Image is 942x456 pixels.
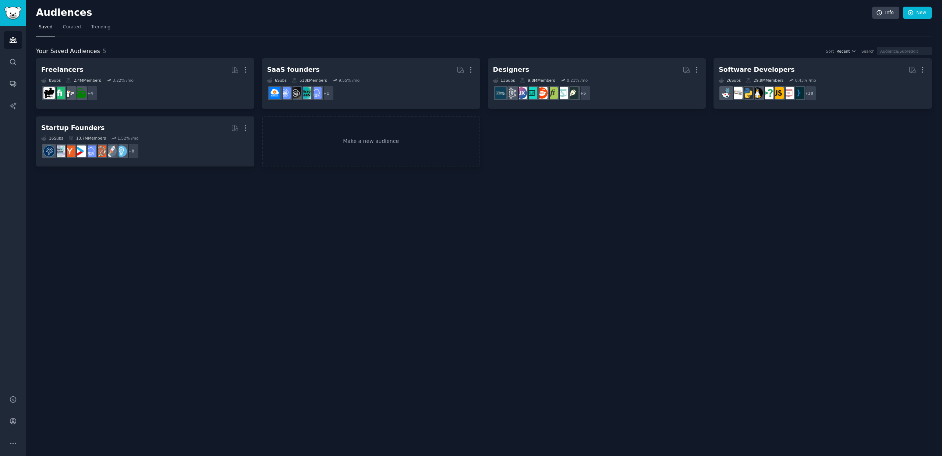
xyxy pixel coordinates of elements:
img: forhire [74,87,86,99]
div: 9.8M Members [520,78,555,83]
img: javascript [772,87,784,99]
input: Audience/Subreddit [877,47,932,55]
img: programming [793,87,804,99]
div: 3.22 % /mo [113,78,134,83]
img: NoCodeSaaS [290,87,301,99]
img: GummySearch logo [4,7,21,20]
img: linux [752,87,763,99]
a: New [903,7,932,19]
img: indiehackers [54,145,65,157]
img: UXDesign [516,87,527,99]
div: 0.21 % /mo [567,78,588,83]
img: SaaS [85,145,96,157]
img: typography [546,87,558,99]
img: EntrepreneurRideAlong [95,145,106,157]
div: 26 Sub s [719,78,741,83]
a: Curated [60,21,84,36]
span: Your Saved Audiences [36,47,100,56]
div: 9.55 % /mo [339,78,360,83]
span: 5 [103,48,106,55]
img: Entrepreneur [116,145,127,157]
h2: Audiences [36,7,872,19]
div: 2.4M Members [66,78,101,83]
div: 13.7M Members [68,136,106,141]
img: webdev [783,87,794,99]
div: 0.43 % /mo [795,78,816,83]
div: 8 Sub s [41,78,61,83]
img: learndesign [495,87,506,99]
a: Info [872,7,899,19]
div: + 5 [576,85,591,101]
img: startup [74,145,86,157]
div: + 18 [801,85,817,101]
span: Curated [63,24,81,31]
a: Saved [36,21,55,36]
a: Startup Founders16Subs13.7MMembers1.52% /mo+8EntrepreneurstartupsEntrepreneurRideAlongSaaSstartup... [36,116,254,167]
img: reactjs [721,87,732,99]
div: Freelancers [41,65,84,74]
img: cscareerquestions [762,87,773,99]
img: B2BSaaS [269,87,280,99]
img: freelance_forhire [64,87,75,99]
div: 16 Sub s [41,136,63,141]
img: graphic_design [567,87,578,99]
a: Designers13Subs9.8MMembers0.21% /mo+5graphic_designweb_designtypographylogodesignUI_DesignUXDesig... [488,58,706,109]
div: Sort [826,49,834,54]
div: + 4 [82,85,98,101]
div: + 1 [319,85,334,101]
button: Recent [836,49,856,54]
img: learnpython [731,87,743,99]
div: 13 Sub s [493,78,515,83]
span: Trending [91,24,110,31]
img: startups [105,145,117,157]
div: Software Developers [719,65,794,74]
a: Freelancers8Subs2.4MMembers3.22% /mo+4forhirefreelance_forhireFiverrFreelancers [36,58,254,109]
div: Search [861,49,875,54]
div: SaaS founders [267,65,320,74]
a: Software Developers26Subs29.9MMembers0.43% /mo+18programmingwebdevjavascriptcscareerquestionslinu... [713,58,932,109]
img: microsaas [300,87,311,99]
div: + 8 [124,143,139,159]
div: Startup Founders [41,123,105,133]
span: Recent [836,49,850,54]
img: Freelancers [43,87,55,99]
span: Saved [39,24,53,31]
div: 6 Sub s [267,78,287,83]
div: 29.9M Members [746,78,783,83]
img: SaaS [310,87,322,99]
div: 1.52 % /mo [117,136,138,141]
img: logodesign [536,87,548,99]
a: SaaS founders6Subs518kMembers9.55% /mo+1SaaSmicrosaasNoCodeSaaSSaaSSalesB2BSaaS [262,58,480,109]
img: SaaSSales [279,87,291,99]
img: ycombinator [64,145,75,157]
img: web_design [557,87,568,99]
div: Designers [493,65,530,74]
div: 518k Members [292,78,327,83]
a: Make a new audience [262,116,480,167]
a: Trending [89,21,113,36]
img: userexperience [505,87,517,99]
img: Python [741,87,753,99]
img: Fiverr [54,87,65,99]
img: Entrepreneurship [43,145,55,157]
img: UI_Design [526,87,537,99]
